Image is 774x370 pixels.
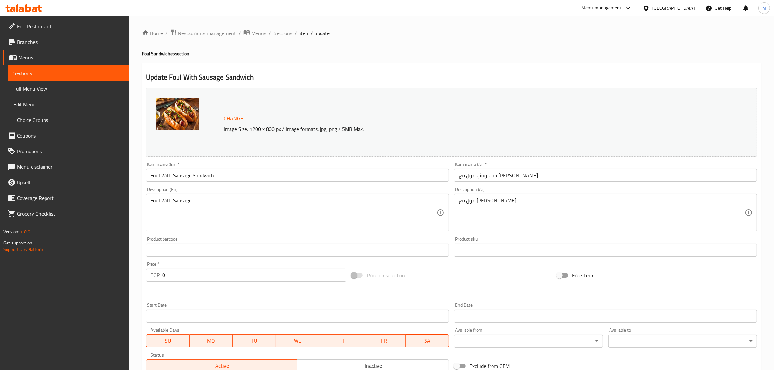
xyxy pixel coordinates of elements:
[8,81,129,97] a: Full Menu View
[151,197,437,228] textarea: Foul With Sausage
[3,34,129,50] a: Branches
[3,128,129,143] a: Coupons
[8,97,129,112] a: Edit Menu
[17,210,124,218] span: Grocery Checklist
[572,271,593,279] span: Free item
[469,362,510,370] span: Exclude from GEM
[454,244,757,257] input: Please enter product sku
[3,112,129,128] a: Choice Groups
[295,29,297,37] li: /
[406,334,449,347] button: SA
[233,334,276,347] button: TU
[146,244,449,257] input: Please enter product barcode
[454,335,603,348] div: ​
[17,147,124,155] span: Promotions
[17,178,124,186] span: Upsell
[146,73,757,82] h2: Update Foul With Sausage Sandwich
[17,163,124,171] span: Menu disclaimer
[3,19,129,34] a: Edit Restaurant
[279,336,317,346] span: WE
[408,336,446,346] span: SA
[151,271,160,279] p: EGP
[367,271,405,279] span: Price on selection
[17,116,124,124] span: Choice Groups
[269,29,271,37] li: /
[178,29,236,37] span: Restaurants management
[3,143,129,159] a: Promotions
[17,194,124,202] span: Coverage Report
[3,159,129,175] a: Menu disclaimer
[13,69,124,77] span: Sections
[13,100,124,108] span: Edit Menu
[362,334,406,347] button: FR
[365,336,403,346] span: FR
[3,206,129,221] a: Grocery Checklist
[3,245,45,254] a: Support.OpsPlatform
[170,29,236,37] a: Restaurants management
[146,334,190,347] button: SU
[276,334,319,347] button: WE
[221,125,664,133] p: Image Size: 1200 x 800 px / Image formats: jpg, png / 5MB Max.
[243,29,266,37] a: Menus
[3,239,33,247] span: Get support on:
[8,65,129,81] a: Sections
[17,132,124,139] span: Coupons
[239,29,241,37] li: /
[149,336,187,346] span: SU
[251,29,266,37] span: Menus
[322,336,360,346] span: TH
[13,85,124,93] span: Full Menu View
[142,29,163,37] a: Home
[190,334,233,347] button: MO
[192,336,230,346] span: MO
[165,29,168,37] li: /
[3,50,129,65] a: Menus
[3,228,19,236] span: Version:
[17,38,124,46] span: Branches
[319,334,362,347] button: TH
[608,335,757,348] div: ​
[235,336,273,346] span: TU
[162,269,346,282] input: Please enter price
[300,29,330,37] span: item / update
[762,5,766,12] span: M
[142,50,761,57] h4: Foul Sandwiches section
[454,169,757,182] input: Enter name Ar
[156,98,199,130] img: %D9%81%D9%88%D9%84_%D8%A8%D8%A7%D9%84%D8%B3%D8%AC%D9%82_637504790535761176.jpg
[459,197,745,228] textarea: فول مع [PERSON_NAME]
[18,54,124,61] span: Menus
[582,4,622,12] div: Menu-management
[274,29,292,37] a: Sections
[3,190,129,206] a: Coverage Report
[221,112,246,125] button: Change
[652,5,695,12] div: [GEOGRAPHIC_DATA]
[146,169,449,182] input: Enter name En
[224,114,243,123] span: Change
[20,228,30,236] span: 1.0.0
[3,175,129,190] a: Upsell
[17,22,124,30] span: Edit Restaurant
[142,29,761,37] nav: breadcrumb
